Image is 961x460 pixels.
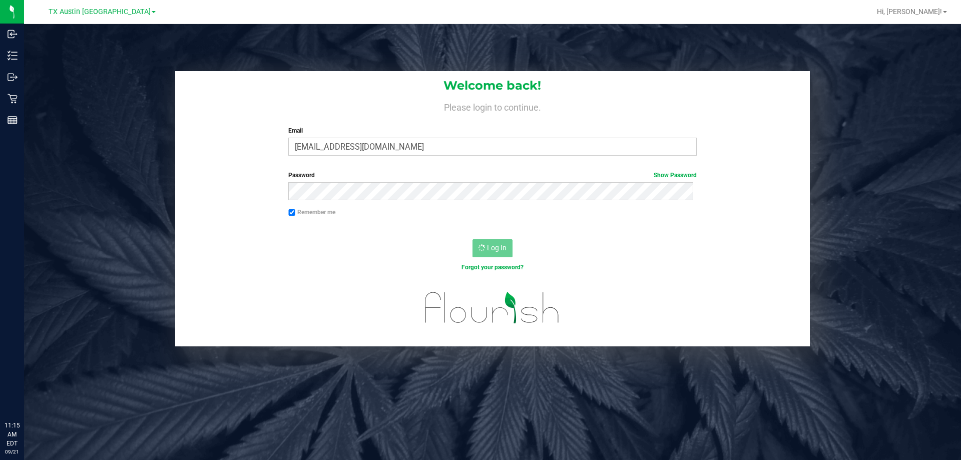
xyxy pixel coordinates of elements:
[8,72,18,82] inline-svg: Outbound
[5,421,20,448] p: 11:15 AM EDT
[487,244,507,252] span: Log In
[8,51,18,61] inline-svg: Inventory
[8,115,18,125] inline-svg: Reports
[175,100,810,112] h4: Please login to continue.
[8,94,18,104] inline-svg: Retail
[413,282,572,333] img: flourish_logo.svg
[288,126,696,135] label: Email
[877,8,942,16] span: Hi, [PERSON_NAME]!
[461,264,524,271] a: Forgot your password?
[288,209,295,216] input: Remember me
[472,239,513,257] button: Log In
[654,172,697,179] a: Show Password
[49,8,151,16] span: TX Austin [GEOGRAPHIC_DATA]
[288,172,315,179] span: Password
[288,208,335,217] label: Remember me
[8,29,18,39] inline-svg: Inbound
[5,448,20,455] p: 09/21
[175,79,810,92] h1: Welcome back!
